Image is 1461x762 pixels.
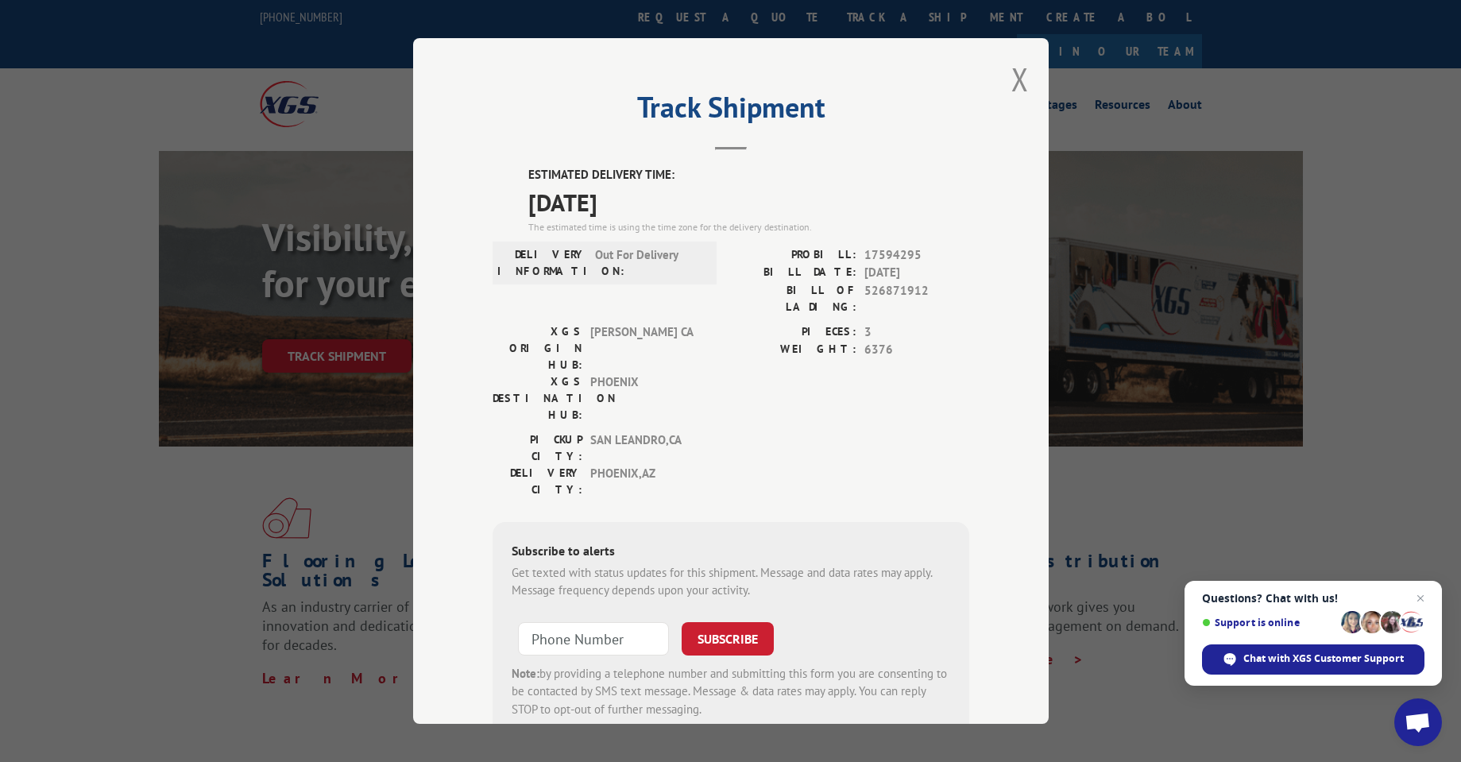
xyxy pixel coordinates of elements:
label: BILL DATE: [731,264,856,282]
label: WEIGHT: [731,341,856,359]
div: Get texted with status updates for this shipment. Message and data rates may apply. Message frequ... [512,564,950,600]
span: [PERSON_NAME] CA [590,323,698,373]
div: by providing a telephone number and submitting this form you are consenting to be contacted by SM... [512,665,950,719]
span: Questions? Chat with us! [1202,592,1424,605]
span: [DATE] [864,264,969,282]
div: The estimated time is using the time zone for the delivery destination. [528,220,969,234]
span: PHOENIX , AZ [590,465,698,498]
h2: Track Shipment [493,96,969,126]
div: Chat with XGS Customer Support [1202,644,1424,675]
strong: Note: [512,666,539,681]
button: SUBSCRIBE [682,622,774,656]
label: PICKUP CITY: [493,431,582,465]
span: SAN LEANDRO , CA [590,431,698,465]
span: [DATE] [528,184,969,220]
label: DELIVERY INFORMATION: [497,246,587,280]
label: DELIVERY CITY: [493,465,582,498]
div: Subscribe to alerts [512,541,950,564]
label: XGS DESTINATION HUB: [493,373,582,424]
label: PROBILL: [731,246,856,265]
span: PHOENIX [590,373,698,424]
label: XGS ORIGIN HUB: [493,323,582,373]
div: Open chat [1394,698,1442,746]
input: Phone Number [518,622,669,656]
span: Chat with XGS Customer Support [1243,652,1404,666]
span: 526871912 [864,282,969,315]
label: BILL OF LADING: [731,282,856,315]
button: Close modal [1011,58,1029,100]
span: Support is online [1202,617,1335,629]
span: 6376 [864,341,969,359]
label: PIECES: [731,323,856,342]
span: 17594295 [864,246,969,265]
span: Close chat [1411,589,1430,608]
label: ESTIMATED DELIVERY TIME: [528,166,969,184]
span: Out For Delivery [595,246,702,280]
span: 3 [864,323,969,342]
